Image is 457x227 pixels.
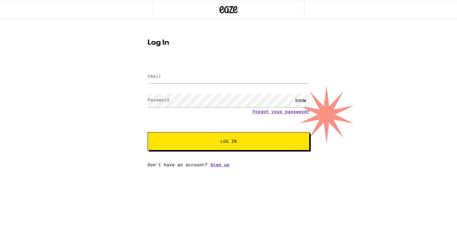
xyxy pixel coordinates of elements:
[291,94,310,107] div: SHOW
[147,162,310,167] div: Don't have an account?
[147,132,310,150] button: Log In
[147,98,169,102] label: Password
[147,70,310,83] input: Email
[252,109,310,114] a: Forgot your password?
[210,162,229,167] a: Sign up
[147,39,310,46] h1: Log In
[220,139,237,143] span: Log In
[147,74,161,78] label: Email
